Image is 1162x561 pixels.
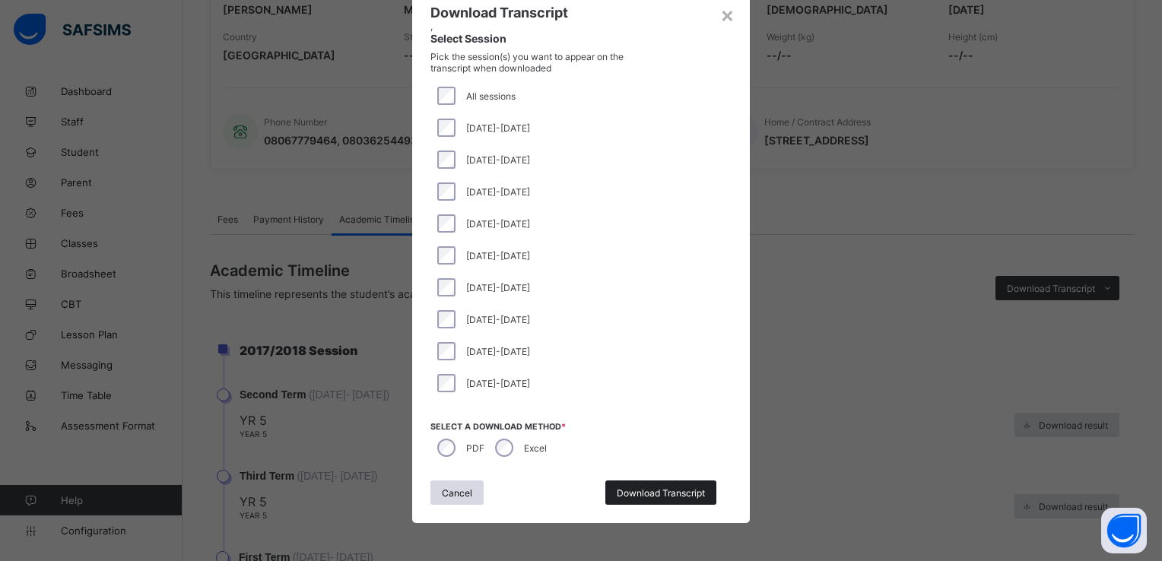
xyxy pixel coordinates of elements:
span: Download Transcript [430,5,568,21]
span: [DATE]-[DATE] [466,314,530,325]
span: Select a download method [430,422,732,432]
span: Pick the session(s) you want to appear on the transcript when downloaded [430,51,633,74]
span: [DATE]-[DATE] [466,122,530,134]
span: [DATE]-[DATE] [466,378,530,389]
span: [DATE]-[DATE] [466,186,530,198]
div: × [720,2,735,27]
div: , [430,21,720,74]
span: Cancel [442,487,472,499]
span: [DATE]-[DATE] [466,346,530,357]
span: All sessions [466,90,516,102]
span: [DATE]-[DATE] [466,218,530,230]
label: Excel [524,442,547,454]
span: [DATE]-[DATE] [466,250,530,261]
span: Select Session [430,32,720,45]
span: Download Transcript [617,487,705,499]
span: [DATE]-[DATE] [466,282,530,293]
button: Open asap [1101,508,1147,553]
span: [DATE]-[DATE] [466,154,530,166]
label: PDF [466,442,484,454]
